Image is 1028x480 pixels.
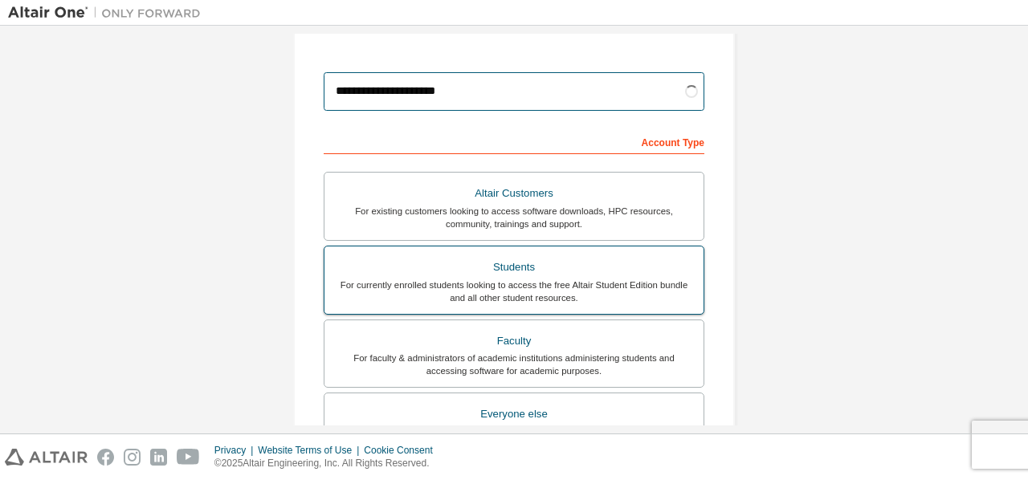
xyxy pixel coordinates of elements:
img: instagram.svg [124,449,141,466]
div: Altair Customers [334,182,694,205]
div: Website Terms of Use [258,444,364,457]
div: Account Type [324,128,704,154]
img: altair_logo.svg [5,449,88,466]
div: For currently enrolled students looking to access the free Altair Student Edition bundle and all ... [334,279,694,304]
div: Privacy [214,444,258,457]
img: linkedin.svg [150,449,167,466]
div: For existing customers looking to access software downloads, HPC resources, community, trainings ... [334,205,694,230]
img: Altair One [8,5,209,21]
div: Students [334,256,694,279]
div: Faculty [334,330,694,352]
div: Cookie Consent [364,444,442,457]
img: youtube.svg [177,449,200,466]
div: Everyone else [334,403,694,425]
div: For faculty & administrators of academic institutions administering students and accessing softwa... [334,352,694,377]
img: facebook.svg [97,449,114,466]
p: © 2025 Altair Engineering, Inc. All Rights Reserved. [214,457,443,470]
